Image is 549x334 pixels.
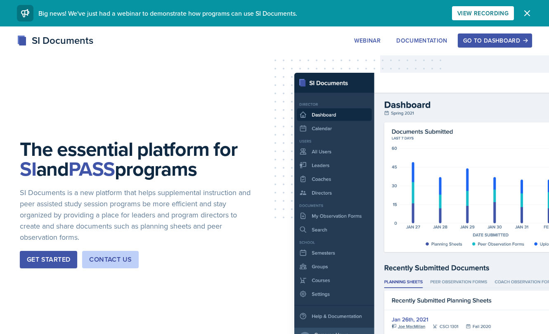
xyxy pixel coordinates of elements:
[89,255,132,265] div: Contact Us
[17,33,93,48] div: SI Documents
[82,251,139,268] button: Contact Us
[457,10,509,17] div: View Recording
[38,9,297,18] span: Big news! We've just had a webinar to demonstrate how programs can use SI Documents.
[20,251,77,268] button: Get Started
[452,6,514,20] button: View Recording
[354,37,381,44] div: Webinar
[349,33,386,48] button: Webinar
[391,33,453,48] button: Documentation
[463,37,527,44] div: Go to Dashboard
[27,255,70,265] div: Get Started
[396,37,447,44] div: Documentation
[458,33,532,48] button: Go to Dashboard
